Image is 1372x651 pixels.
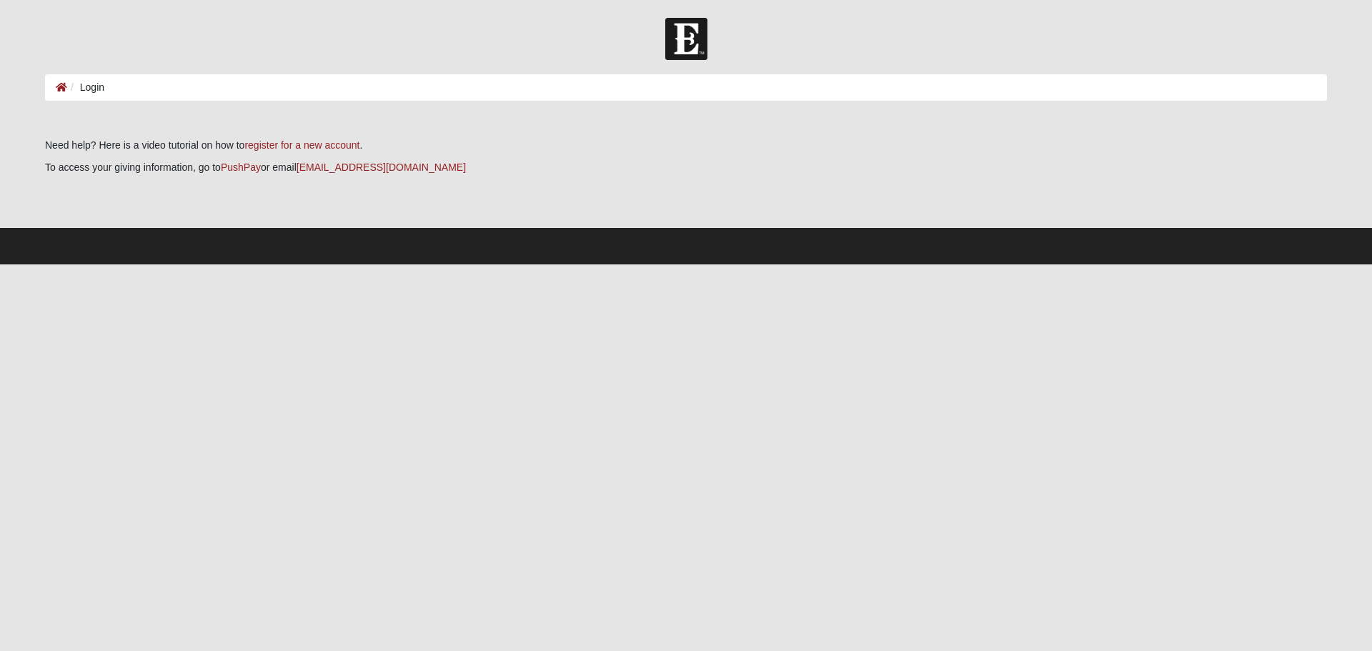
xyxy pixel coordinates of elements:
[244,139,359,151] a: register for a new account
[665,18,707,60] img: Church of Eleven22 Logo
[45,160,1327,175] p: To access your giving information, go to or email
[45,138,1327,153] p: Need help? Here is a video tutorial on how to .
[221,161,261,173] a: PushPay
[67,80,104,95] li: Login
[297,161,466,173] a: [EMAIL_ADDRESS][DOMAIN_NAME]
